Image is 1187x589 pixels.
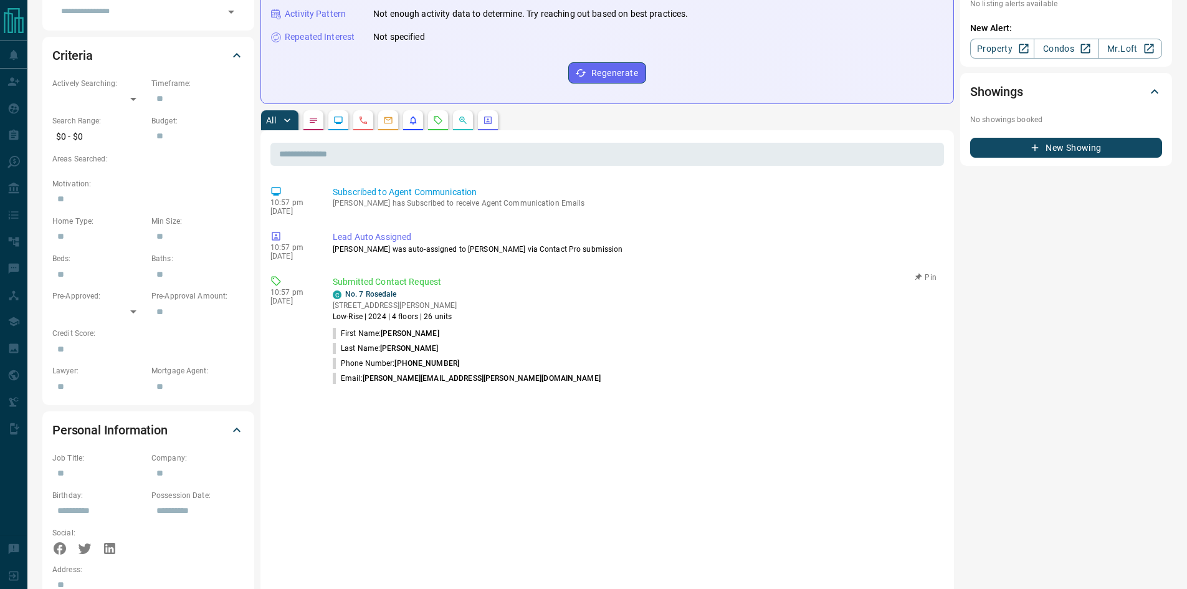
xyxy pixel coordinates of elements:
p: [DATE] [270,207,314,216]
h2: Criteria [52,45,93,65]
p: 10:57 pm [270,288,314,297]
h2: Showings [970,82,1023,102]
div: Personal Information [52,415,244,445]
p: Email: [333,373,601,384]
p: Possession Date: [151,490,244,501]
p: Timeframe: [151,78,244,89]
p: Company: [151,453,244,464]
button: Regenerate [568,62,646,84]
span: [PERSON_NAME][EMAIL_ADDRESS][PERSON_NAME][DOMAIN_NAME] [363,374,601,383]
p: Min Size: [151,216,244,227]
p: [STREET_ADDRESS][PERSON_NAME] [333,300,457,311]
p: Beds: [52,253,145,264]
p: Mortgage Agent: [151,365,244,376]
p: [DATE] [270,297,314,305]
p: [DATE] [270,252,314,261]
p: Repeated Interest [285,31,355,44]
p: [PERSON_NAME] was auto-assigned to [PERSON_NAME] via Contact Pro submission [333,244,939,255]
p: First Name: [333,328,439,339]
p: Social: [52,527,145,539]
p: Actively Searching: [52,78,145,89]
a: Property [970,39,1034,59]
span: [PERSON_NAME] [380,344,438,353]
div: condos.ca [333,290,341,299]
a: Mr.Loft [1098,39,1162,59]
p: Credit Score: [52,328,244,339]
span: [PHONE_NUMBER] [394,359,459,368]
p: $0 - $0 [52,127,145,147]
p: Budget: [151,115,244,127]
p: Motivation: [52,178,244,189]
p: 10:57 pm [270,243,314,252]
svg: Agent Actions [483,115,493,125]
svg: Notes [308,115,318,125]
p: Lead Auto Assigned [333,231,939,244]
p: No showings booked [970,114,1162,125]
p: All [266,116,276,125]
p: Birthday: [52,490,145,501]
div: Showings [970,77,1162,107]
p: Not enough activity data to determine. Try reaching out based on best practices. [373,7,689,21]
svg: Lead Browsing Activity [333,115,343,125]
p: Activity Pattern [285,7,346,21]
p: 10:57 pm [270,198,314,207]
svg: Emails [383,115,393,125]
p: Baths: [151,253,244,264]
p: Address: [52,564,244,575]
h2: Personal Information [52,420,168,440]
p: Search Range: [52,115,145,127]
div: Criteria [52,41,244,70]
p: New Alert: [970,22,1162,35]
p: Areas Searched: [52,153,244,165]
p: Last Name: [333,343,439,354]
p: Low-Rise | 2024 | 4 floors | 26 units [333,311,457,322]
a: No. 7 Rosedale [345,290,397,299]
p: Subscribed to Agent Communication [333,186,939,199]
p: Not specified [373,31,425,44]
p: Phone Number: [333,358,459,369]
svg: Requests [433,115,443,125]
p: Job Title: [52,453,145,464]
button: New Showing [970,138,1162,158]
button: Open [222,3,240,21]
button: Pin [908,272,944,283]
a: Condos [1034,39,1098,59]
p: Submitted Contact Request [333,275,939,289]
p: Pre-Approved: [52,290,145,302]
p: Pre-Approval Amount: [151,290,244,302]
svg: Listing Alerts [408,115,418,125]
svg: Calls [358,115,368,125]
svg: Opportunities [458,115,468,125]
p: [PERSON_NAME] has Subscribed to receive Agent Communication Emails [333,199,939,208]
p: Lawyer: [52,365,145,376]
p: Home Type: [52,216,145,227]
span: [PERSON_NAME] [381,329,439,338]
